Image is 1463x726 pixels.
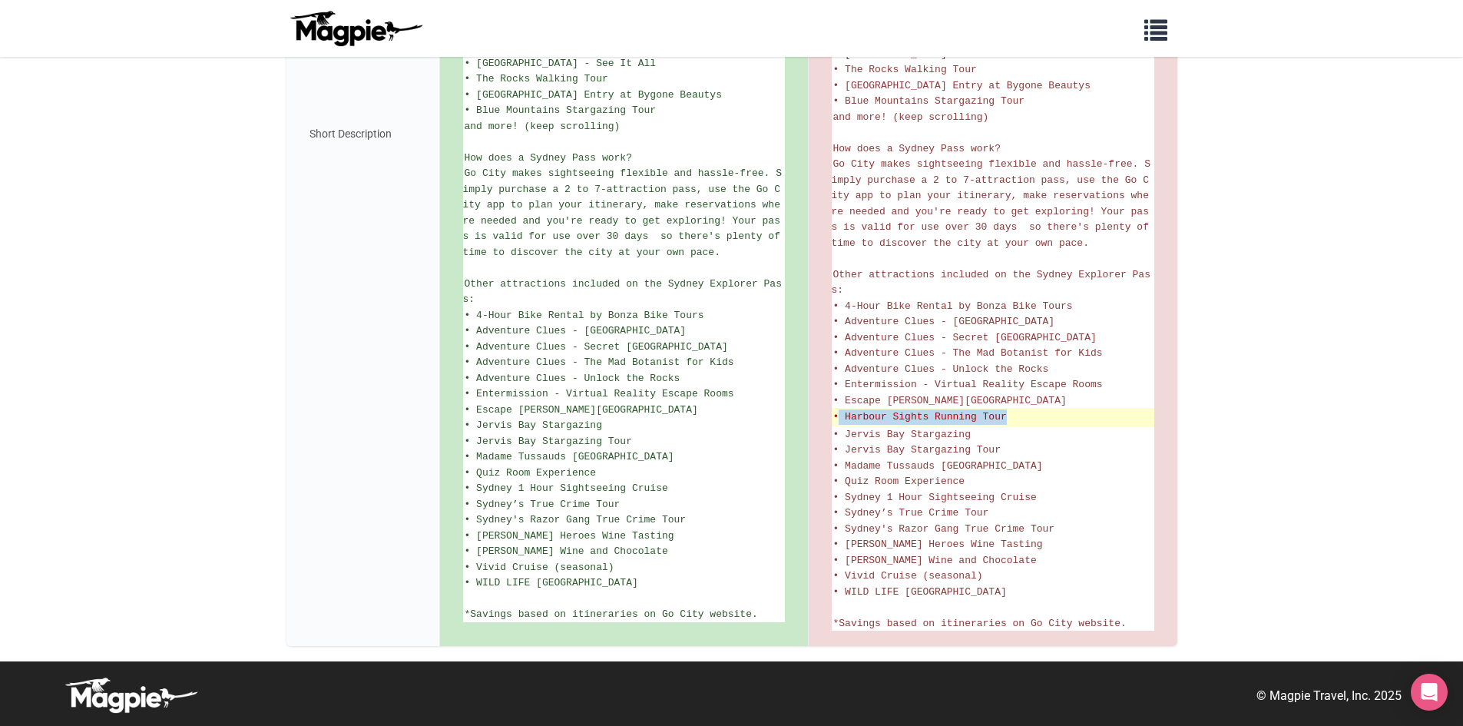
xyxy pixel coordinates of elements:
span: • Escape [PERSON_NAME][GEOGRAPHIC_DATA] [833,395,1067,406]
span: • Adventure Clues - The Mad Botanist for Kids [465,356,734,368]
span: • WILD LIFE [GEOGRAPHIC_DATA] [833,586,1007,598]
span: • Vivid Cruise (seasonal) [833,570,983,582]
span: How does a Sydney Pass work? [833,143,1001,154]
span: • Quiz Room Experience [465,467,597,479]
span: • Escape [PERSON_NAME][GEOGRAPHIC_DATA] [465,404,698,416]
span: • Entermission - Virtual Reality Escape Rooms [833,379,1103,390]
span: • Jervis Bay Stargazing [833,429,971,440]
span: • [GEOGRAPHIC_DATA] - See It All [833,48,1025,60]
span: • [GEOGRAPHIC_DATA] Entry at Bygone Beautys [465,89,722,101]
span: • [PERSON_NAME] Wine and Chocolate [465,545,668,557]
span: • Madame Tussauds [GEOGRAPHIC_DATA] [833,460,1043,472]
span: • WILD LIFE [GEOGRAPHIC_DATA] [465,577,638,588]
span: *Savings based on itineraries on Go City website. [465,608,758,620]
span: • [PERSON_NAME] Heroes Wine Tasting [465,530,674,542]
span: • Jervis Bay Stargazing Tour [833,444,1001,456]
span: • Adventure Clues - Unlock the Rocks [465,373,680,384]
span: • Sydney's Razor Gang True Crime Tour [465,514,687,525]
span: • Adventure Clues - Secret [GEOGRAPHIC_DATA] [465,341,728,353]
span: • Quiz Room Experience [833,476,965,487]
span: Go City makes sightseeing flexible and hassle-free. Simply purchase a 2 to 7-attraction pass, use... [463,167,786,258]
span: How does a Sydney Pass work? [465,152,632,164]
span: • Entermission - Virtual Reality Escape Rooms [465,388,734,399]
span: Other attractions included on the Sydney Explorer Pass: [463,278,782,306]
span: and more! (keep scrolling) [833,111,989,123]
img: logo-ab69f6fb50320c5b225c76a69d11143b.png [286,10,425,47]
del: • Harbour Sights Running Tour [833,409,1153,425]
img: logo-white-d94fa1abed81b67a048b3d0f0ab5b955.png [61,677,200,714]
span: • The Rocks Walking Tour [465,73,608,85]
span: • Adventure Clues - Unlock the Rocks [833,363,1049,375]
span: • The Rocks Walking Tour [833,64,977,75]
span: • [GEOGRAPHIC_DATA] Entry at Bygone Beautys [833,80,1091,91]
span: • [PERSON_NAME] Heroes Wine Tasting [833,539,1043,550]
span: • Adventure Clues - Secret [GEOGRAPHIC_DATA] [833,332,1097,343]
span: • Madame Tussauds [GEOGRAPHIC_DATA] [465,451,674,462]
span: • Jervis Bay Stargazing Tour [465,436,632,447]
span: • Adventure Clues - [GEOGRAPHIC_DATA] [833,316,1055,327]
span: • Blue Mountains Stargazing Tour [833,95,1025,107]
span: *Savings based on itineraries on Go City website. [833,618,1127,629]
span: • Blue Mountains Stargazing Tour [465,104,657,116]
span: • 4-Hour Bike Rental by Bonza Bike Tours [465,310,704,321]
span: • Sydney’s True Crime Tour [465,499,621,510]
span: • Adventure Clues - The Mad Botanist for Kids [833,347,1103,359]
span: and more! (keep scrolling) [465,121,621,132]
p: © Magpie Travel, Inc. 2025 [1256,686,1402,706]
div: Open Intercom Messenger [1411,674,1448,711]
span: • Sydney's Razor Gang True Crime Tour [833,523,1055,535]
span: • [GEOGRAPHIC_DATA] - See It All [465,58,657,69]
span: • 4-Hour Bike Rental by Bonza Bike Tours [833,300,1073,312]
span: • [PERSON_NAME] Wine and Chocolate [833,555,1037,566]
span: • Vivid Cruise (seasonal) [465,562,614,573]
span: • Sydney 1 Hour Sightseeing Cruise [465,482,668,494]
span: Go City makes sightseeing flexible and hassle-free. Simply purchase a 2 to 7-attraction pass, use... [832,158,1155,249]
span: • Sydney 1 Hour Sightseeing Cruise [833,492,1037,503]
span: • Jervis Bay Stargazing [465,419,602,431]
span: • Adventure Clues - [GEOGRAPHIC_DATA] [465,325,687,336]
span: Other attractions included on the Sydney Explorer Pass: [832,269,1150,297]
span: • Sydney’s True Crime Tour [833,507,989,519]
